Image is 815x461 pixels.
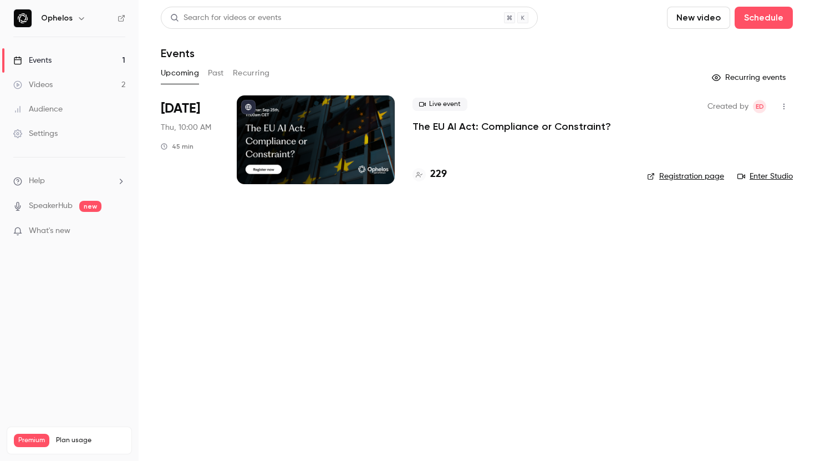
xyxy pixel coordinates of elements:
[161,142,193,151] div: 45 min
[29,225,70,237] span: What's new
[13,175,125,187] li: help-dropdown-opener
[79,201,101,212] span: new
[667,7,730,29] button: New video
[14,9,32,27] img: Ophelos
[13,128,58,139] div: Settings
[161,47,195,60] h1: Events
[208,64,224,82] button: Past
[647,171,724,182] a: Registration page
[735,7,793,29] button: Schedule
[430,167,447,182] h4: 229
[161,64,199,82] button: Upcoming
[112,226,125,236] iframe: Noticeable Trigger
[13,104,63,115] div: Audience
[161,95,219,184] div: Sep 25 Thu, 10:00 AM (Europe/London)
[412,98,467,111] span: Live event
[29,200,73,212] a: SpeakerHub
[756,100,764,113] span: ED
[161,100,200,118] span: [DATE]
[170,12,281,24] div: Search for videos or events
[707,69,793,87] button: Recurring events
[29,175,45,187] span: Help
[753,100,766,113] span: Eadaoin Downey
[707,100,748,113] span: Created by
[737,171,793,182] a: Enter Studio
[161,122,211,133] span: Thu, 10:00 AM
[41,13,73,24] h6: Ophelos
[233,64,270,82] button: Recurring
[14,434,49,447] span: Premium
[56,436,125,445] span: Plan usage
[412,120,611,133] a: The EU AI Act: Compliance or Constraint?
[412,167,447,182] a: 229
[13,55,52,66] div: Events
[13,79,53,90] div: Videos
